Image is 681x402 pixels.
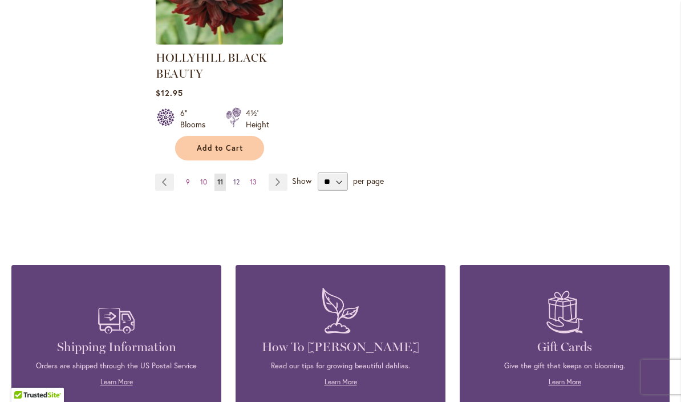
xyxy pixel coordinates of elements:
[197,174,210,191] a: 10
[250,178,257,186] span: 13
[477,339,652,355] h4: Gift Cards
[246,107,269,130] div: 4½' Height
[175,136,264,160] button: Add to Cart
[100,377,133,386] a: Learn More
[230,174,242,191] a: 12
[183,174,193,191] a: 9
[247,174,260,191] a: 13
[253,361,428,371] p: Read our tips for growing beautiful dahlias.
[253,339,428,355] h4: How To [PERSON_NAME]
[233,178,240,186] span: 12
[197,143,244,153] span: Add to Cart
[156,87,183,98] span: $12.95
[156,36,283,47] a: HOLLYHILL BLACK BEAUTY
[200,178,207,186] span: 10
[477,361,652,371] p: Give the gift that keeps on blooming.
[29,361,204,371] p: Orders are shipped through the US Postal Service
[156,51,267,81] a: HOLLYHILL BLACK BEAUTY
[549,377,581,386] a: Learn More
[292,175,311,186] span: Show
[29,339,204,355] h4: Shipping Information
[180,107,212,130] div: 6" Blooms
[325,377,357,386] a: Learn More
[217,178,223,186] span: 11
[186,178,190,186] span: 9
[9,361,40,393] iframe: Launch Accessibility Center
[353,175,384,186] span: per page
